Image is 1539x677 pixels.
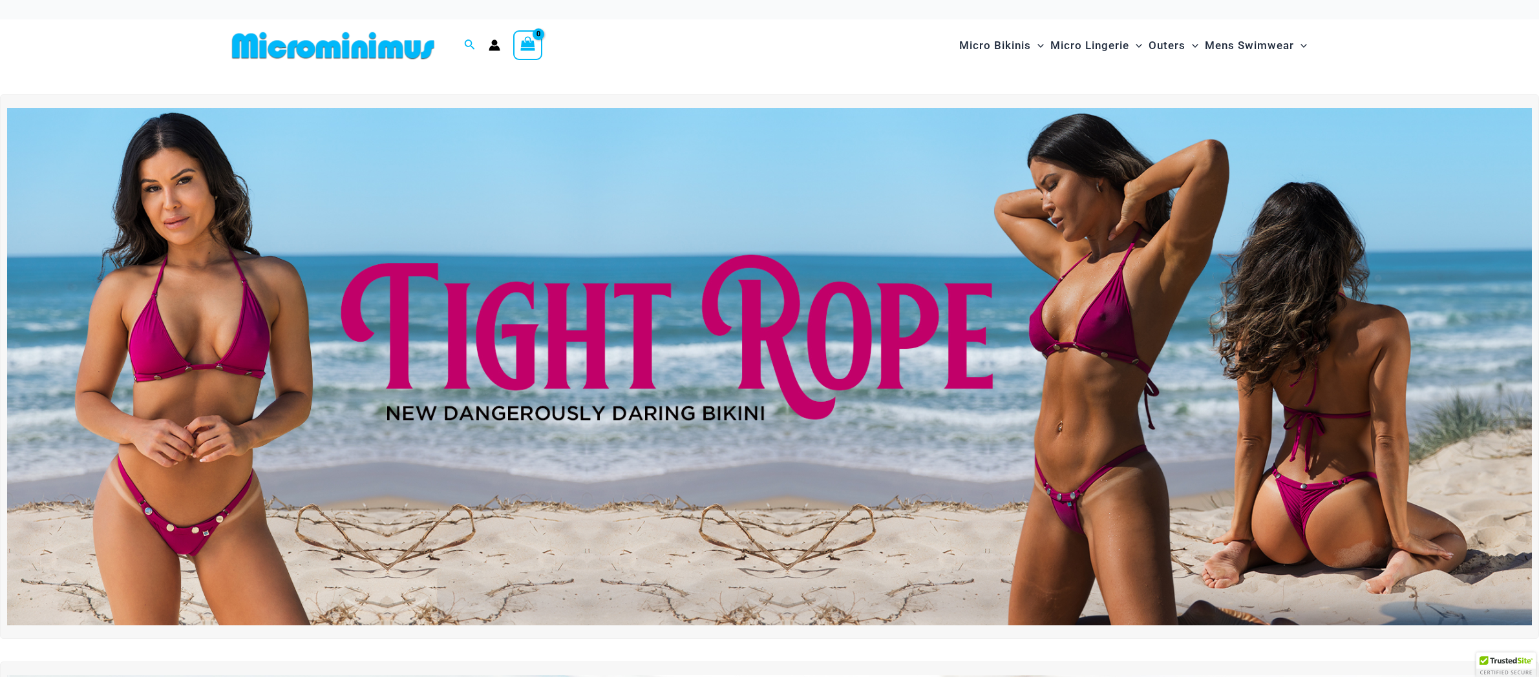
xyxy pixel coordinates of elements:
[1050,29,1129,62] span: Micro Lingerie
[956,26,1047,65] a: Micro BikinisMenu ToggleMenu Toggle
[489,39,500,51] a: Account icon link
[227,31,440,60] img: MM SHOP LOGO FLAT
[7,108,1532,626] img: Tight Rope Pink Bikini
[1294,29,1307,62] span: Menu Toggle
[1185,29,1198,62] span: Menu Toggle
[1476,652,1536,677] div: TrustedSite Certified
[1202,26,1310,65] a: Mens SwimwearMenu ToggleMenu Toggle
[1205,29,1294,62] span: Mens Swimwear
[513,30,543,60] a: View Shopping Cart, empty
[464,37,476,54] a: Search icon link
[959,29,1031,62] span: Micro Bikinis
[1047,26,1145,65] a: Micro LingerieMenu ToggleMenu Toggle
[1031,29,1044,62] span: Menu Toggle
[1129,29,1142,62] span: Menu Toggle
[1149,29,1185,62] span: Outers
[1145,26,1202,65] a: OutersMenu ToggleMenu Toggle
[954,24,1313,67] nav: Site Navigation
